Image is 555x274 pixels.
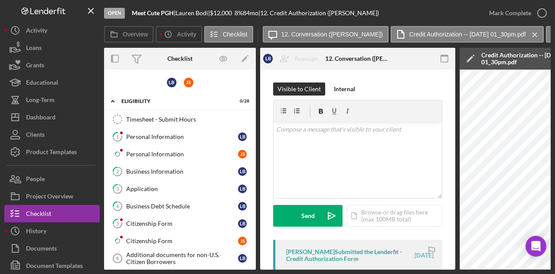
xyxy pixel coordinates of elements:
[409,31,526,38] label: Credit Authorization -- [DATE] 01_30pm.pdf
[238,150,247,158] div: J S
[235,10,243,17] div: 8 %
[108,180,251,198] a: 3ApplicationLB
[480,4,551,22] button: Mark Complete
[4,74,100,91] button: Educational
[4,205,100,222] button: Checklist
[238,219,247,228] div: L B
[104,26,153,43] button: Overview
[489,4,531,22] div: Mark Complete
[126,133,238,140] div: Personal Information
[4,126,100,143] button: Clients
[526,236,546,257] div: Open Intercom Messenger
[259,50,326,67] button: LBReassign
[277,83,321,96] div: Visible to Client
[132,10,176,17] div: |
[121,99,228,104] div: Eligibility
[263,54,273,63] div: L B
[286,248,413,262] div: [PERSON_NAME] Submitted the Lenderfit - Credit Authorization Form
[243,10,258,17] div: 84 mo
[238,237,247,245] div: J S
[126,151,238,158] div: Personal Information
[126,220,238,227] div: Citizenship Form
[26,91,55,111] div: Long-Term
[116,221,119,226] tspan: 5
[238,185,247,193] div: L B
[4,39,100,56] button: Loans
[167,78,176,87] div: L B
[238,132,247,141] div: L B
[4,240,100,257] button: Documents
[184,78,193,87] div: J S
[26,74,58,93] div: Educational
[116,186,119,191] tspan: 3
[4,56,100,74] button: Grants
[26,143,77,163] div: Product Templates
[334,83,355,96] div: Internal
[273,205,343,227] button: Send
[238,254,247,263] div: L B
[108,250,251,267] a: 6Additional documents for non-U.S. Citizen BorrowersLB
[108,215,251,232] a: 5Citizenship FormLB
[108,232,251,250] a: Citizenship FormJS
[258,10,379,17] div: | 12. Credit Authorization ([PERSON_NAME])
[26,56,44,76] div: Grants
[167,55,193,62] div: Checklist
[238,167,247,176] div: L B
[116,134,119,139] tspan: 1
[4,109,100,126] button: Dashboard
[391,26,544,43] button: Credit Authorization -- [DATE] 01_30pm.pdf
[26,240,57,259] div: Documents
[26,205,51,224] div: Checklist
[116,203,119,209] tspan: 4
[26,188,73,207] div: Project Overview
[4,143,100,161] button: Product Templates
[4,91,100,109] button: Long-Term
[177,31,196,38] label: Activity
[156,26,202,43] button: Activity
[330,83,359,96] button: Internal
[108,198,251,215] a: 4Business Debt ScheduleLB
[26,222,46,242] div: History
[176,10,210,17] div: Lauren Bodi |
[116,256,119,261] tspan: 6
[108,163,251,180] a: 2Business InformationLB
[132,9,174,17] b: Meet Cute PGH
[415,252,434,259] time: 2025-09-16 17:30
[294,50,318,67] div: Reassign
[273,83,325,96] button: Visible to Client
[108,145,251,163] a: Personal InformationJS
[4,22,100,39] button: Activity
[126,116,251,123] div: Timesheet - Submit Hours
[4,222,100,240] button: History
[26,39,42,59] div: Loans
[126,203,238,210] div: Business Debt Schedule
[104,8,125,19] div: Open
[116,168,119,174] tspan: 2
[234,99,249,104] div: 0 / 28
[26,170,45,190] div: People
[108,111,251,128] a: Timesheet - Submit Hours
[204,26,253,43] button: Checklist
[108,128,251,145] a: 1Personal InformationLB
[281,31,383,38] label: 12. Conversation ([PERSON_NAME])
[4,170,100,188] button: People
[126,238,238,244] div: Citizenship Form
[126,168,238,175] div: Business Information
[4,188,100,205] button: Project Overview
[123,31,148,38] label: Overview
[263,26,388,43] button: 12. Conversation ([PERSON_NAME])
[325,55,390,62] div: 12. Conversation ([PERSON_NAME])
[223,31,248,38] label: Checklist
